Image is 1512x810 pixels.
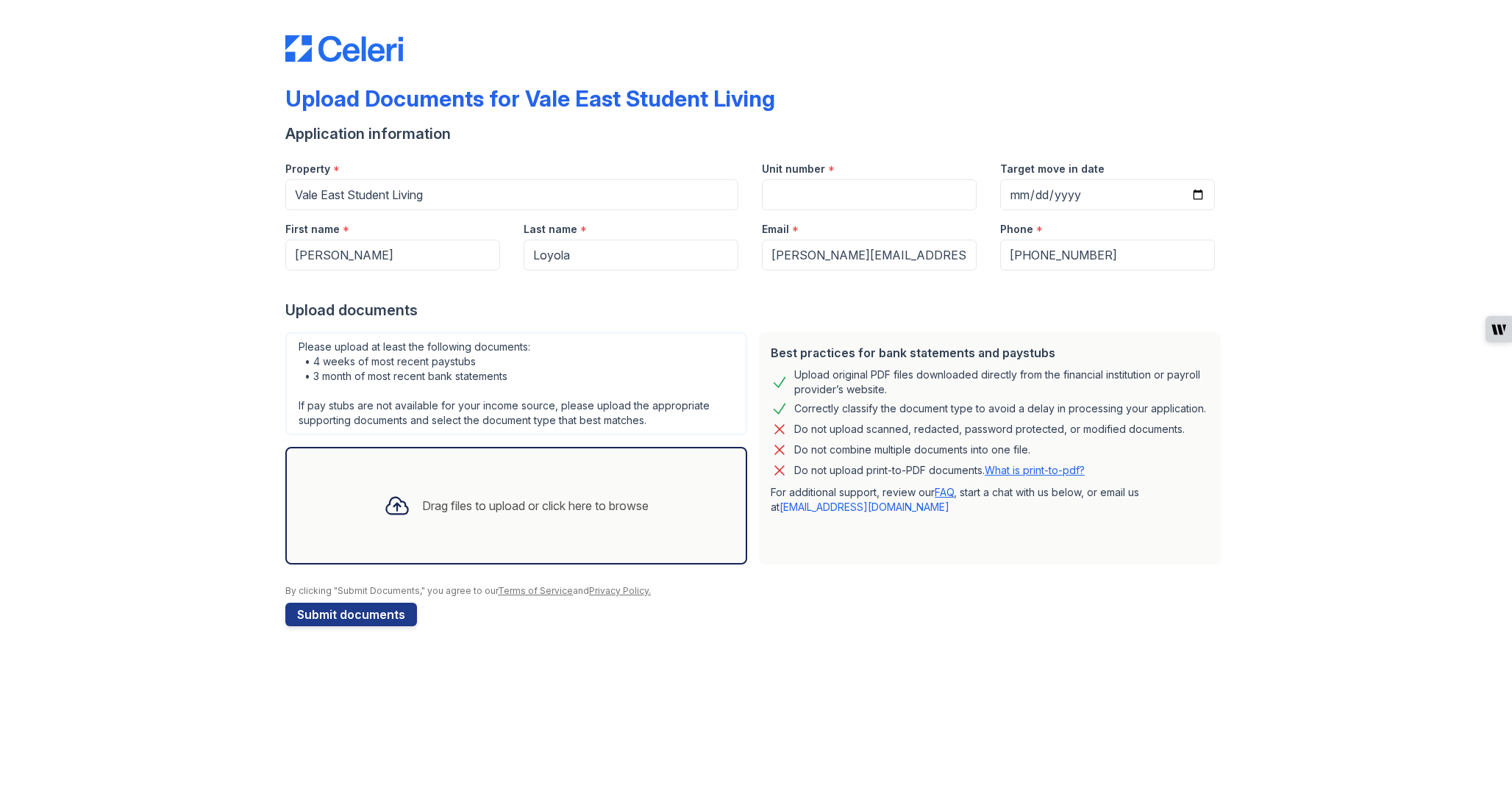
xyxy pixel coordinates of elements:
div: Best practices for bank statements and paystubs [771,344,1209,362]
label: Unit number [762,162,825,176]
div: By clicking "Submit Documents," you agree to our and [285,585,1227,597]
button: Submit documents [285,603,417,626]
div: Correctly classify the document type to avoid a delay in processing your application. [794,400,1206,417]
a: FAQ [935,486,954,498]
label: Phone [1000,222,1033,237]
a: Terms of Service [498,585,573,596]
div: Please upload at least the following documents: • 4 weeks of most recent paystubs • 3 month of mo... [285,332,747,435]
div: Do not combine multiple documents into one file. [794,441,1030,459]
div: Application information [285,123,1227,144]
img: CE_Logo_Blue-a8612792a0a2168367f1c8372b55b34899dd931a85d93a1a3d3e32e68fde9ad4.png [285,35,403,62]
div: Do not upload scanned, redacted, password protected, or modified documents. [794,420,1185,438]
a: [EMAIL_ADDRESS][DOMAIN_NAME] [780,501,949,513]
label: Email [762,222,789,237]
label: Target move in date [1000,162,1105,176]
a: Privacy Policy. [589,585,651,596]
div: Upload documents [285,300,1227,320]
p: Do not upload print-to-PDF documents. [794,463,1085,478]
p: For additional support, review our , start a chat with us below, or email us at [771,485,1209,515]
div: Drag files to upload or click here to browse [422,497,649,515]
label: Property [285,162,330,176]
a: What is print-to-pdf? [985,464,1085,476]
label: Last name [524,222,577,237]
div: Upload Documents for Vale East Student Living [285,85,775,112]
div: Upload original PDF files downloaded directly from the financial institution or payroll provider’... [794,368,1209,397]
label: First name [285,222,340,237]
